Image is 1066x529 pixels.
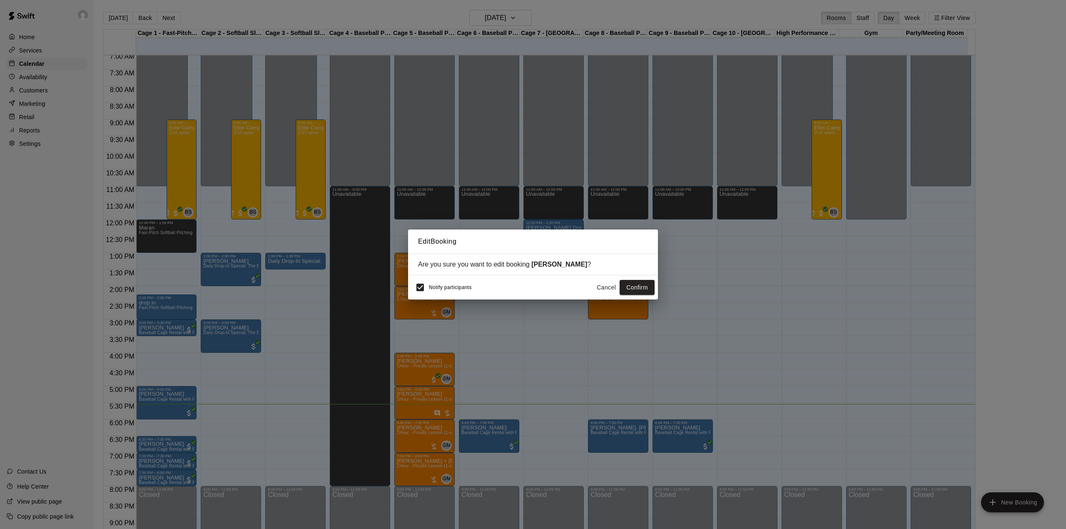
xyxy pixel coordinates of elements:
h2: Edit Booking [408,230,658,254]
span: Notify participants [429,284,472,290]
button: Cancel [593,280,620,295]
div: Are you sure you want to edit booking ? [418,261,648,268]
strong: [PERSON_NAME] [531,261,587,268]
button: Confirm [620,280,655,295]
